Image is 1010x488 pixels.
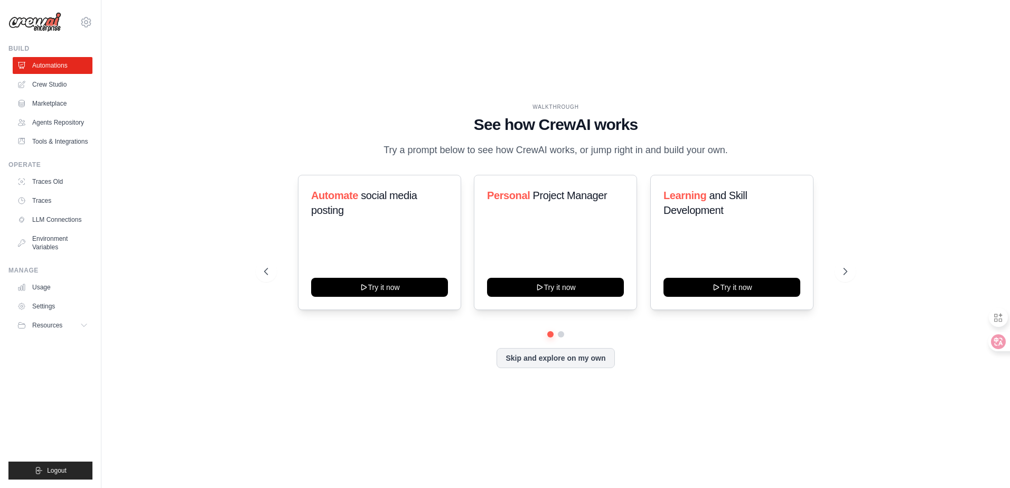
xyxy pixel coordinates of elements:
h1: See how CrewAI works [264,115,847,134]
span: Logout [47,466,67,475]
span: Resources [32,321,62,330]
a: Traces Old [13,173,92,190]
button: Logout [8,462,92,480]
div: WALKTHROUGH [264,103,847,111]
span: and Skill Development [663,190,747,216]
a: Settings [13,298,92,315]
p: Try a prompt below to see how CrewAI works, or jump right in and build your own. [378,143,733,158]
a: Traces [13,192,92,209]
div: Operate [8,161,92,169]
a: LLM Connections [13,211,92,228]
button: Skip and explore on my own [497,348,614,368]
a: Agents Repository [13,114,92,131]
img: Logo [8,12,61,32]
span: Learning [663,190,706,201]
a: Usage [13,279,92,296]
a: Tools & Integrations [13,133,92,150]
a: Marketplace [13,95,92,112]
span: social media posting [311,190,417,216]
button: Try it now [311,278,448,297]
span: Automate [311,190,358,201]
a: Automations [13,57,92,74]
div: Build [8,44,92,53]
span: Project Manager [533,190,607,201]
a: Environment Variables [13,230,92,256]
a: Crew Studio [13,76,92,93]
button: Try it now [663,278,800,297]
button: Try it now [487,278,624,297]
div: Manage [8,266,92,275]
span: Personal [487,190,530,201]
button: Resources [13,317,92,334]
